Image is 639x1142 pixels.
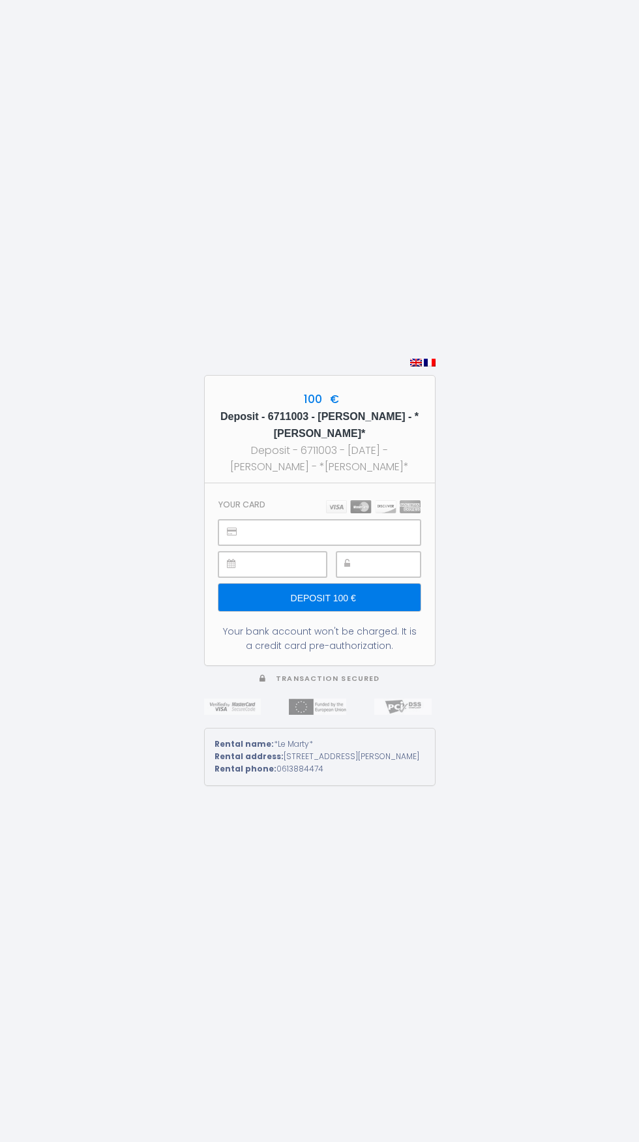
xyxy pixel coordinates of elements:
div: Your bank account won't be charged. It is a credit card pre-authorization. [218,624,420,653]
iframe: Secure payment input frame [366,552,420,577]
div: Deposit - 6711003 - [DATE] - [PERSON_NAME] - *[PERSON_NAME]* [216,442,423,475]
input: Deposit 100 € [218,584,420,611]
strong: Rental name: [215,738,274,749]
h3: Your card [218,500,265,509]
img: en.png [410,359,422,367]
iframe: Secure payment input frame [248,552,325,577]
div: [STREET_ADDRESS][PERSON_NAME] [215,751,425,763]
img: fr.png [424,359,436,367]
span: 100 € [301,391,339,407]
strong: Rental address: [215,751,284,762]
strong: Rental phone: [215,763,276,774]
iframe: Secure payment input frame [248,520,419,545]
div: *Le Marty* [215,738,425,751]
span: Transaction secured [276,674,379,684]
img: carts.png [326,500,421,513]
h5: Deposit - 6711003 - [PERSON_NAME] - *[PERSON_NAME]* [216,408,423,442]
div: 0613884474 [215,763,425,775]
